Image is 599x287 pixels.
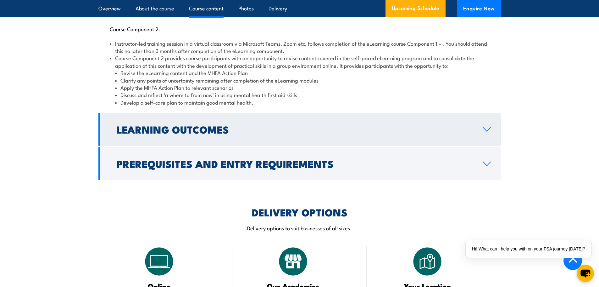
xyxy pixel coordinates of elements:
li: Discuss and reflect ‘a where to from now’ in using mental health first aid skills [115,91,490,98]
li: Clarify any points of uncertainty remaining after completion of the eLearning modules [115,77,490,84]
li: Develop a self-care plan to maintain good mental health. [115,99,490,106]
h2: Learning Outcomes [117,125,473,134]
a: Learning Outcomes [98,113,501,146]
li: Apply the MHFA Action Plan to relevant scenarios [115,84,490,91]
h2: DELIVERY OPTIONS [252,208,347,216]
div: Hi! What can I help you with on your FSA journey [DATE]? [466,240,591,258]
button: chat-button [577,265,594,282]
a: Prerequisites and Entry Requirements [98,147,501,180]
p: Delivery options to suit businesses of all sizes. [98,224,501,232]
li: Instructor-led training session in a virtual classroom via Microsoft Teams, Zoom etc, follows com... [110,40,490,55]
li: Course Component 2 provides course participants with an opportunity to revise content covered in ... [110,54,490,106]
h2: Prerequisites and Entry Requirements [117,159,473,168]
li: Revise the eLearning content and the MHFA Action Plan [115,69,490,76]
p: Course Component 2: [110,26,490,32]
